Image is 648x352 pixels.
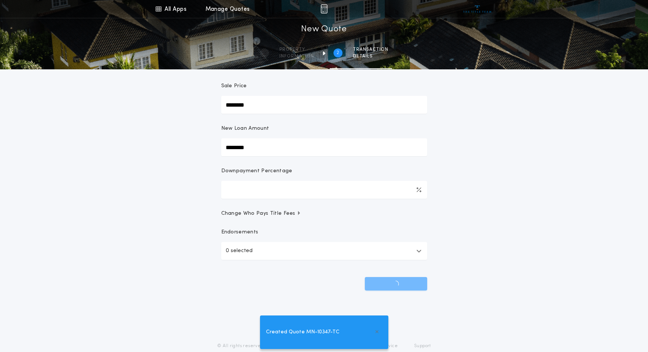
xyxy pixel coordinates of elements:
p: New Loan Amount [221,125,269,132]
p: Sale Price [221,82,247,90]
p: Endorsements [221,229,427,236]
img: vs-icon [463,5,491,13]
span: details [353,53,388,59]
span: Transaction [353,47,388,53]
span: Change Who Pays Title Fees [221,210,301,217]
button: 0 selected [221,242,427,260]
span: Property [279,47,314,53]
img: img [320,4,328,13]
h2: 2 [336,50,339,56]
span: information [279,53,314,59]
button: Change Who Pays Title Fees [221,210,427,217]
h1: New Quote [301,23,347,35]
input: Sale Price [221,96,427,114]
input: Downpayment Percentage [221,181,427,199]
p: Downpayment Percentage [221,167,292,175]
input: New Loan Amount [221,138,427,156]
span: Created Quote MN-10347-TC [266,328,339,336]
p: 0 selected [226,246,253,255]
